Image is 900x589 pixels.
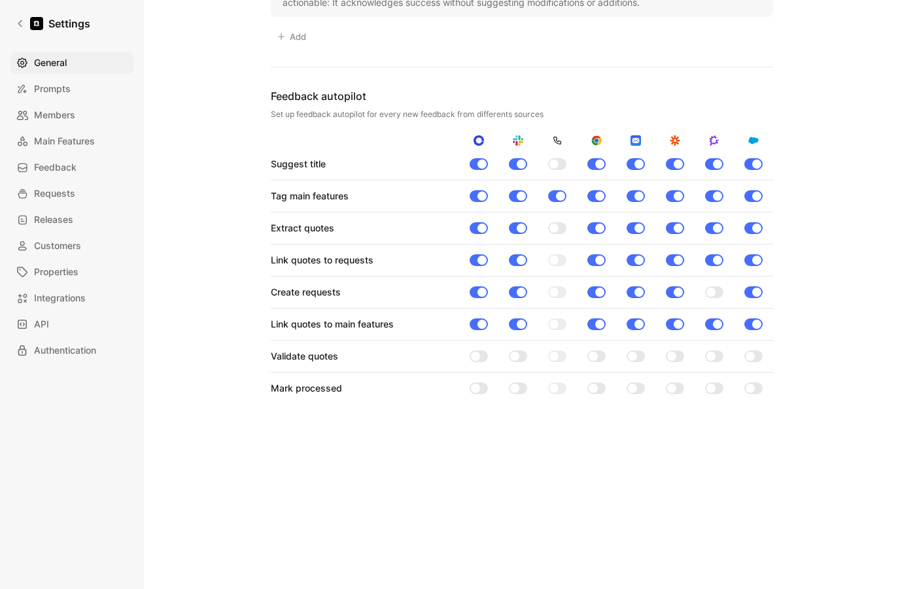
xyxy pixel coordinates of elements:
div: Tag main features [271,188,349,204]
div: Feedback autopilot [271,88,773,104]
div: Validate quotes [271,348,338,364]
a: Settings [10,10,95,37]
span: General [34,55,67,71]
a: API [10,314,133,335]
span: Requests [34,186,75,201]
a: Customers [10,235,133,256]
a: Properties [10,261,133,282]
a: Authentication [10,340,133,361]
span: Authentication [34,343,96,358]
a: General [10,52,133,73]
div: Extract quotes [271,220,334,236]
button: Add [271,27,312,46]
div: Link quotes to main features [271,316,394,332]
a: Integrations [10,288,133,309]
span: Feedback [34,160,77,175]
span: Members [34,107,75,123]
a: Members [10,105,133,126]
a: Prompts [10,78,133,99]
div: Create requests [271,284,341,300]
span: Integrations [34,290,86,306]
div: Mark processed [271,380,342,396]
div: Suggest title [271,156,326,172]
a: Main Features [10,131,133,152]
span: Main Features [34,133,95,149]
span: API [34,316,49,332]
span: Releases [34,212,73,227]
a: Feedback [10,157,133,178]
a: Releases [10,209,133,230]
span: Customers [34,238,81,254]
h1: Settings [48,16,90,31]
span: Prompts [34,81,71,97]
a: Requests [10,183,133,204]
span: Properties [34,264,78,280]
div: Set up feedback autopilot for every new feedback from differents sources [271,109,773,120]
div: Link quotes to requests [271,252,373,268]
